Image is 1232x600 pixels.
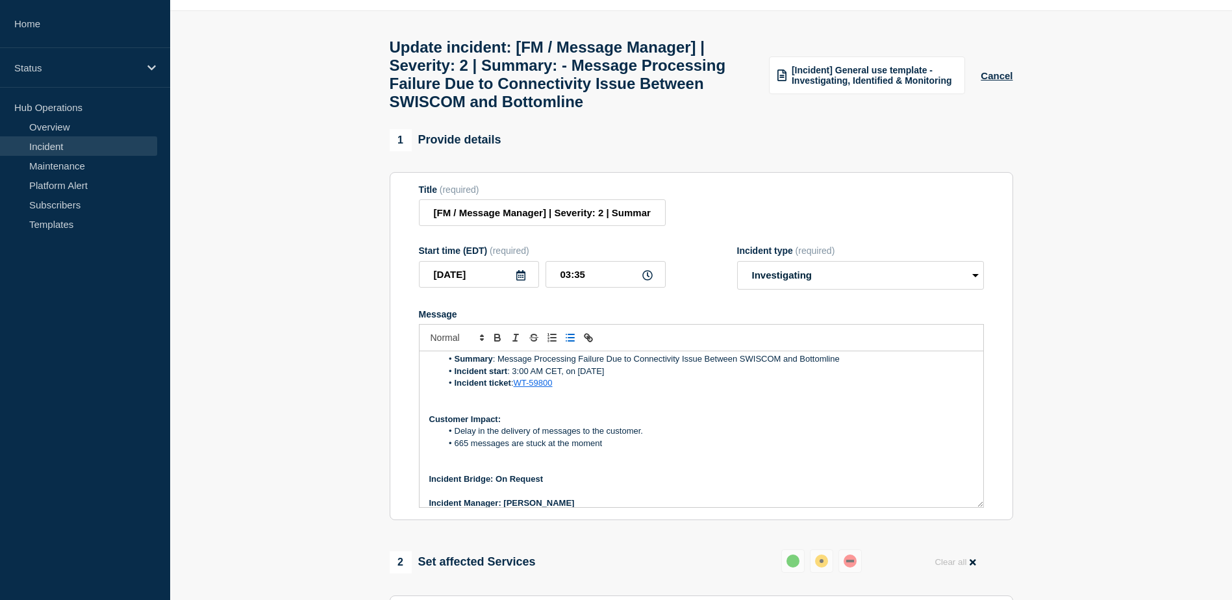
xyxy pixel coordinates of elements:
[390,38,754,111] h1: Update incident: [FM / Message Manager] | Severity: 2 | Summary: - Message Processing Failure Due...
[815,555,828,568] div: affected
[490,245,529,256] span: (required)
[419,261,539,288] input: YYYY-MM-DD
[390,129,412,151] span: 1
[425,330,488,345] span: Font size
[14,62,139,73] p: Status
[579,330,597,345] button: Toggle link
[737,245,984,256] div: Incident type
[429,342,504,352] strong: Overview of issue:
[442,377,974,389] li: :
[420,351,983,507] div: Message
[810,549,833,573] button: affected
[777,69,786,81] img: template icon
[546,261,666,288] input: HH:MM
[455,366,508,376] strong: Incident start
[525,330,543,345] button: Toggle strikethrough text
[796,245,835,256] span: (required)
[419,199,666,226] input: Title
[781,549,805,573] button: up
[419,245,666,256] div: Start time (EDT)
[442,438,974,449] li: 665 messages are stuck at the moment
[390,129,501,151] div: Provide details
[792,65,957,86] span: [Incident] General use template - Investigating, Identified & Monitoring
[927,549,983,575] button: Clear all
[737,261,984,290] select: Incident type
[488,330,507,345] button: Toggle bold text
[981,70,1012,81] button: Cancel
[561,330,579,345] button: Toggle bulleted list
[455,378,511,388] strong: Incident ticket
[514,378,553,388] a: WT-59800
[440,184,479,195] span: (required)
[442,353,974,365] li: : Message Processing Failure Due to Connectivity Issue Between SWISCOM and Bottomline
[844,555,857,568] div: down
[419,184,666,195] div: Title
[429,498,575,508] strong: Incident Manager: [PERSON_NAME]
[543,330,561,345] button: Toggle ordered list
[442,425,974,437] li: Delay in the delivery of messages to the customer.
[455,354,493,364] strong: Summary
[507,330,525,345] button: Toggle italic text
[786,555,799,568] div: up
[390,551,412,573] span: 2
[429,414,501,424] strong: Customer Impact:
[429,474,544,484] strong: Incident Bridge: On Request
[838,549,862,573] button: down
[390,551,536,573] div: Set affected Services
[442,366,974,377] li: : 3:00 AM CET, on [DATE]
[419,309,984,319] div: Message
